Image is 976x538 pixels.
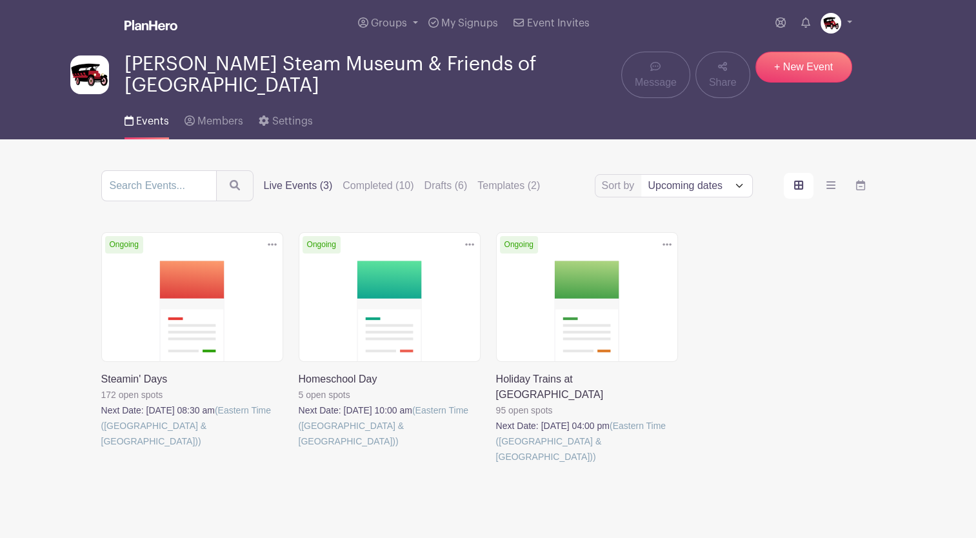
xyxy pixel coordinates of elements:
[477,178,540,194] label: Templates (2)
[371,18,407,28] span: Groups
[424,178,468,194] label: Drafts (6)
[101,170,217,201] input: Search Events...
[70,55,109,94] img: FINAL_LOGOS-15.jpg
[343,178,413,194] label: Completed (10)
[184,98,243,139] a: Members
[124,54,621,96] span: [PERSON_NAME] Steam Museum & Friends of [GEOGRAPHIC_DATA]
[264,178,333,194] label: Live Events (3)
[197,116,243,126] span: Members
[527,18,590,28] span: Event Invites
[635,75,677,90] span: Message
[784,173,875,199] div: order and view
[755,52,852,83] a: + New Event
[621,52,690,98] a: Message
[124,98,169,139] a: Events
[441,18,498,28] span: My Signups
[272,116,313,126] span: Settings
[602,178,639,194] label: Sort by
[709,75,737,90] span: Share
[259,98,312,139] a: Settings
[136,116,169,126] span: Events
[124,20,177,30] img: logo_white-6c42ec7e38ccf1d336a20a19083b03d10ae64f83f12c07503d8b9e83406b4c7d.svg
[264,178,541,194] div: filters
[821,13,841,34] img: FINAL_LOGOS-15.jpg
[695,52,750,98] a: Share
